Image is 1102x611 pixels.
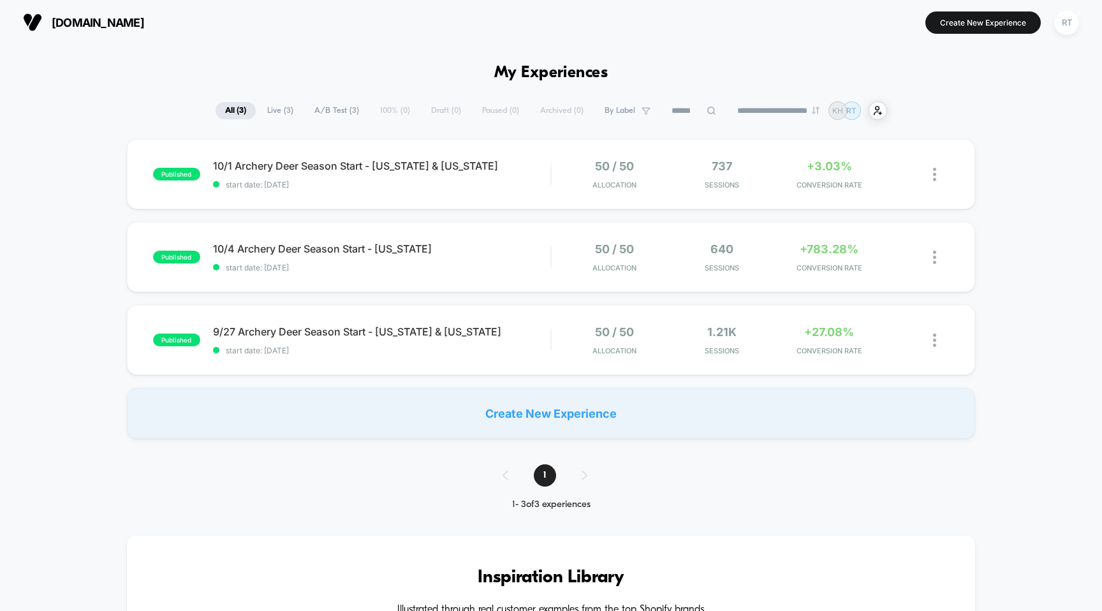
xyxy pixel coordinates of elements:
[595,159,634,173] span: 50 / 50
[213,159,551,172] span: 10/1 Archery Deer Season Start - [US_STATE] & [US_STATE]
[213,180,551,189] span: start date: [DATE]
[23,13,42,32] img: Visually logo
[490,499,613,510] div: 1 - 3 of 3 experiences
[213,263,551,272] span: start date: [DATE]
[672,180,772,189] span: Sessions
[595,242,634,256] span: 50 / 50
[779,180,879,189] span: CONVERSION RATE
[592,346,636,355] span: Allocation
[800,242,858,256] span: +783.28%
[592,180,636,189] span: Allocation
[213,242,551,255] span: 10/4 Archery Deer Season Start - [US_STATE]
[213,346,551,355] span: start date: [DATE]
[779,346,879,355] span: CONVERSION RATE
[712,159,732,173] span: 737
[305,102,369,119] span: A/B Test ( 3 )
[213,325,551,338] span: 9/27 Archery Deer Season Start - [US_STATE] & [US_STATE]
[812,107,819,114] img: end
[804,325,854,339] span: +27.08%
[592,263,636,272] span: Allocation
[933,334,936,347] img: close
[672,346,772,355] span: Sessions
[153,251,200,263] span: published
[925,11,1041,34] button: Create New Experience
[710,242,733,256] span: 640
[534,464,556,487] span: 1
[153,334,200,346] span: published
[807,159,852,173] span: +3.03%
[605,106,635,115] span: By Label
[153,168,200,180] span: published
[707,325,737,339] span: 1.21k
[127,388,976,439] div: Create New Experience
[19,12,148,33] button: [DOMAIN_NAME]
[1050,10,1083,36] button: RT
[258,102,303,119] span: Live ( 3 )
[494,64,608,82] h1: My Experiences
[595,325,634,339] span: 50 / 50
[1054,10,1079,35] div: RT
[52,16,144,29] span: [DOMAIN_NAME]
[216,102,256,119] span: All ( 3 )
[779,263,879,272] span: CONVERSION RATE
[846,106,856,115] p: RT
[933,168,936,181] img: close
[832,106,843,115] p: KH
[933,251,936,264] img: close
[165,568,937,588] h3: Inspiration Library
[672,263,772,272] span: Sessions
